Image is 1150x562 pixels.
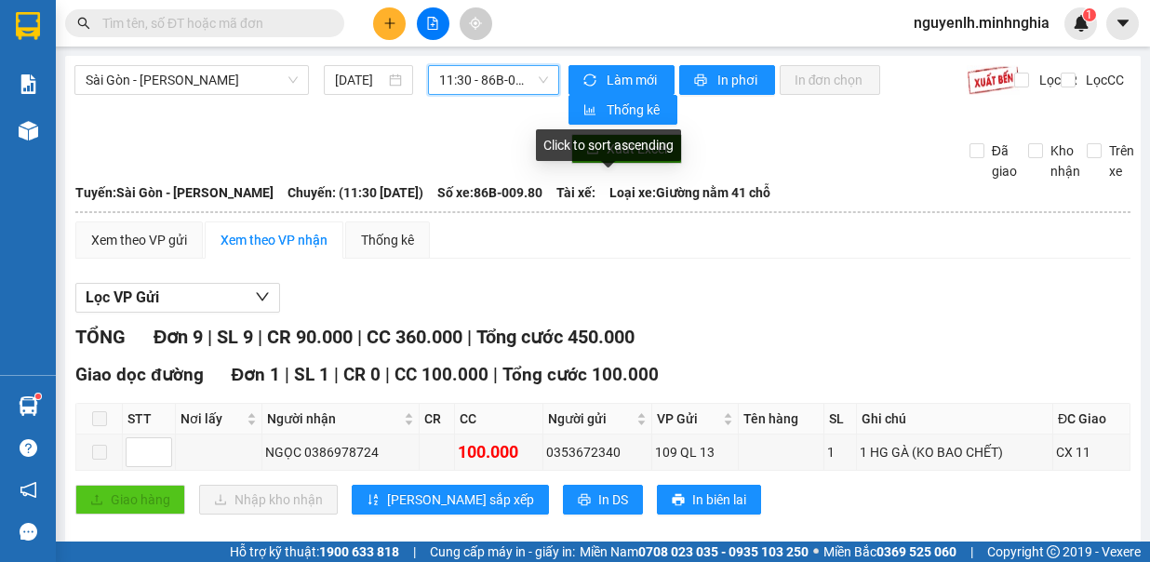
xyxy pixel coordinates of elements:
[467,326,472,348] span: |
[1086,8,1092,21] span: 1
[502,364,659,385] span: Tổng cước 100.000
[373,7,406,40] button: plus
[475,541,569,562] span: CC 110.000
[199,485,338,515] button: downloadNhập kho nhận
[1032,70,1080,90] span: Lọc CR
[221,230,328,250] div: Xem theo VP nhận
[385,364,390,385] span: |
[638,544,809,559] strong: 0708 023 035 - 0935 103 250
[255,289,270,304] span: down
[285,364,289,385] span: |
[123,404,176,435] th: STT
[823,542,956,562] span: Miền Bắc
[181,408,243,429] span: Nơi lấy
[1078,70,1127,90] span: Lọc CC
[75,364,204,385] span: Giao dọc đường
[258,326,262,348] span: |
[655,442,735,462] div: 109 QL 13
[458,439,539,465] div: 100.000
[378,541,461,562] span: CR 90.000
[583,103,599,118] span: bar-chart
[580,542,809,562] span: Miền Nam
[19,396,38,416] img: warehouse-icon
[335,70,385,90] input: 11/10/2025
[207,326,212,348] span: |
[679,65,775,95] button: printerIn phơi
[568,65,675,95] button: syncLàm mới
[578,493,591,508] span: printer
[1106,7,1139,40] button: caret-down
[1043,140,1088,181] span: Kho nhận
[694,74,710,88] span: printer
[583,74,599,88] span: sync
[230,542,399,562] span: Hỗ trợ kỹ thuật:
[970,542,973,562] span: |
[420,404,455,435] th: CR
[827,442,853,462] div: 1
[1047,545,1060,558] span: copyright
[556,182,595,203] span: Tài xế:
[287,182,423,203] span: Chuyến: (11:30 [DATE])
[361,230,414,250] div: Thống kê
[546,442,649,462] div: 0353672340
[75,541,237,562] span: VP [PERSON_NAME]
[466,541,471,562] span: |
[35,394,41,399] sup: 1
[352,485,549,515] button: sort-ascending[PERSON_NAME] sắp xếp
[430,542,575,562] span: Cung cấp máy in - giấy in:
[367,493,380,508] span: sort-ascending
[607,70,660,90] span: Làm mới
[574,541,579,562] span: |
[413,542,416,562] span: |
[1073,15,1090,32] img: icon-new-feature
[267,408,400,429] span: Người nhận
[437,182,542,203] span: Số xe: 86B-009.80
[343,364,381,385] span: CR 0
[860,442,1050,462] div: 1 HG GÀ (KO BAO CHẾT)
[824,404,857,435] th: SL
[368,541,373,562] span: |
[19,121,38,140] img: warehouse-icon
[493,364,498,385] span: |
[672,493,685,508] span: printer
[967,65,1020,95] img: 9k=
[19,74,38,94] img: solution-icon
[607,100,662,120] span: Thống kê
[1053,404,1130,435] th: ĐC Giao
[1102,140,1142,181] span: Trên xe
[857,404,1053,435] th: Ghi chú
[548,408,633,429] span: Người gửi
[563,485,643,515] button: printerIn DS
[319,544,399,559] strong: 1900 633 818
[780,65,881,95] button: In đơn chọn
[568,95,677,125] button: bar-chartThống kê
[417,7,449,40] button: file-add
[75,283,280,313] button: Lọc VP Gửi
[609,182,770,203] span: Loại xe: Giường nằm 41 chỗ
[86,66,298,94] span: Sài Gòn - Phan Rí
[394,364,488,385] span: CC 100.000
[217,326,253,348] span: SL 9
[1053,435,1130,471] td: CX 11
[265,442,416,462] div: NGỌC 0386978724
[75,326,126,348] span: TỔNG
[426,17,439,30] span: file-add
[583,541,740,562] span: Tổng cước 200.000
[717,70,760,90] span: In phơi
[692,489,746,510] span: In biên lai
[357,326,362,348] span: |
[319,541,324,562] span: |
[20,523,37,541] span: message
[460,7,492,40] button: aim
[652,435,739,471] td: 109 QL 13
[984,140,1024,181] span: Đã giao
[813,548,819,555] span: ⚪️
[102,13,322,33] input: Tìm tên, số ĐT hoặc mã đơn
[294,364,329,385] span: SL 1
[657,408,719,429] span: VP Gửi
[657,485,761,515] button: printerIn biên lai
[75,185,274,200] b: Tuyến: Sài Gòn - [PERSON_NAME]
[77,17,90,30] span: search
[154,326,203,348] span: Đơn 9
[328,541,364,562] span: SL 5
